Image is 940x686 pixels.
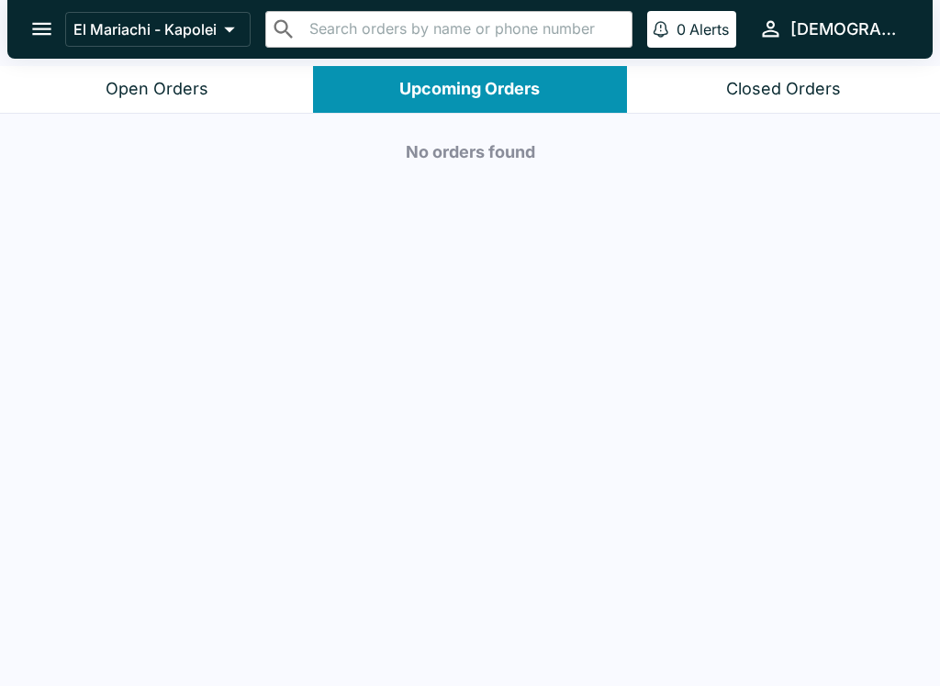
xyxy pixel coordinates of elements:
[790,18,903,40] div: [DEMOGRAPHIC_DATA]
[689,20,729,39] p: Alerts
[677,20,686,39] p: 0
[726,79,841,100] div: Closed Orders
[304,17,624,42] input: Search orders by name or phone number
[106,79,208,100] div: Open Orders
[65,12,251,47] button: El Mariachi - Kapolei
[751,9,911,49] button: [DEMOGRAPHIC_DATA]
[18,6,65,52] button: open drawer
[73,20,217,39] p: El Mariachi - Kapolei
[399,79,540,100] div: Upcoming Orders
